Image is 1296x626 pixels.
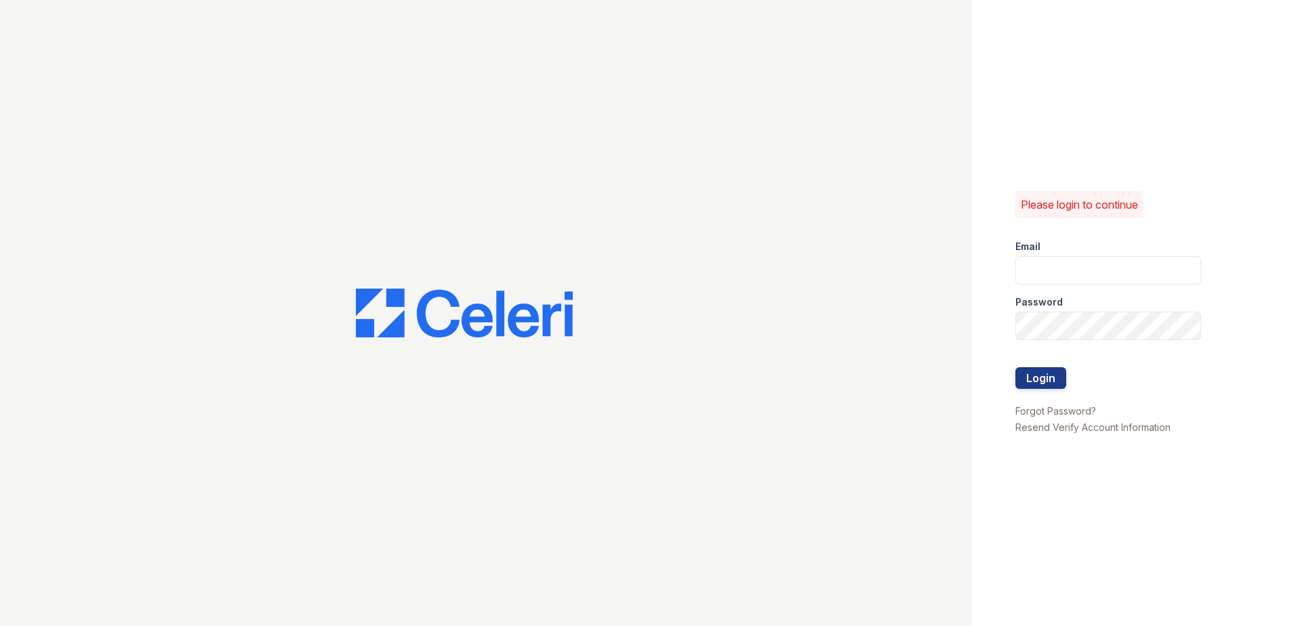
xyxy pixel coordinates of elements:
a: Forgot Password? [1015,405,1096,417]
label: Email [1015,240,1040,253]
img: CE_Logo_Blue-a8612792a0a2168367f1c8372b55b34899dd931a85d93a1a3d3e32e68fde9ad4.png [356,289,573,337]
a: Resend Verify Account Information [1015,421,1171,433]
p: Please login to continue [1021,196,1138,213]
label: Password [1015,295,1063,309]
button: Login [1015,367,1066,389]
